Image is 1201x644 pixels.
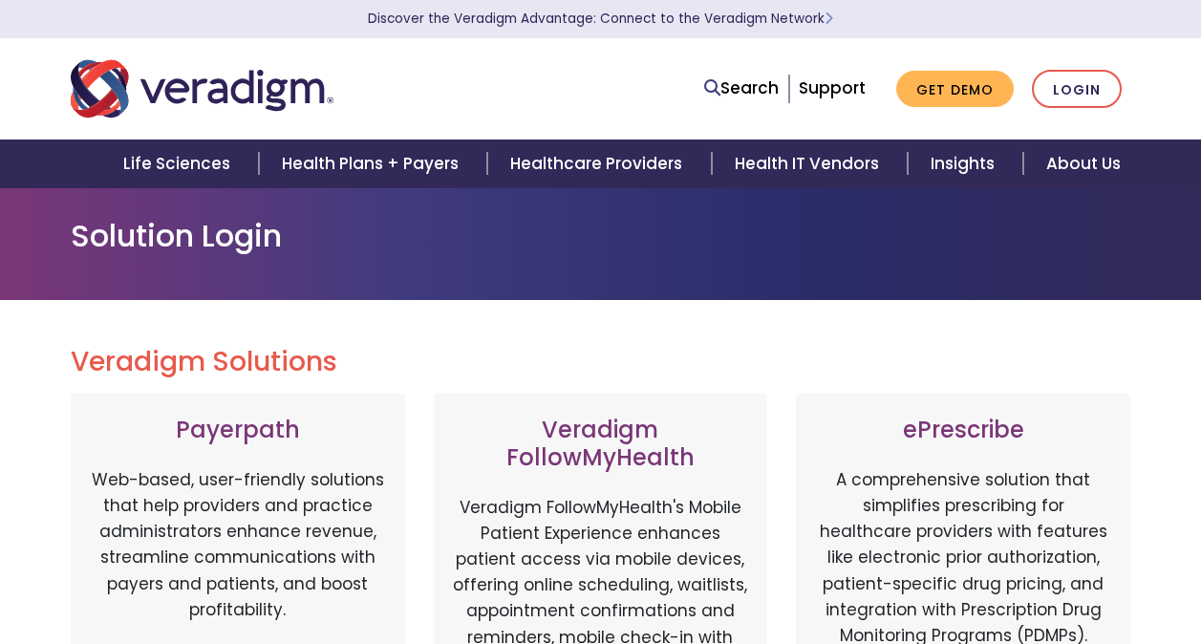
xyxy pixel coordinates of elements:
a: Login [1032,70,1122,109]
h2: Veradigm Solutions [71,346,1131,378]
span: Learn More [825,10,833,28]
h3: Payerpath [90,417,386,444]
a: Get Demo [896,71,1014,108]
h3: ePrescribe [815,417,1111,444]
a: Health IT Vendors [712,140,908,188]
a: Insights [908,140,1023,188]
a: Support [799,76,866,99]
h1: Solution Login [71,218,1131,254]
h3: Veradigm FollowMyHealth [453,417,749,472]
img: Veradigm logo [71,57,333,120]
a: Health Plans + Payers [259,140,487,188]
a: Life Sciences [100,140,259,188]
a: Healthcare Providers [487,140,711,188]
a: Search [704,75,779,101]
a: About Us [1023,140,1144,188]
a: Discover the Veradigm Advantage: Connect to the Veradigm NetworkLearn More [368,10,833,28]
